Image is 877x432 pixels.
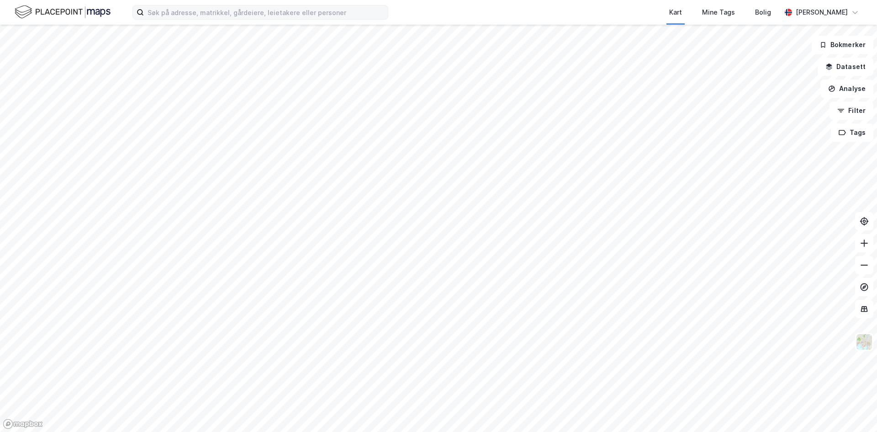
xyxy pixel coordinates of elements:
div: [PERSON_NAME] [796,7,848,18]
div: Mine Tags [702,7,735,18]
iframe: Chat Widget [831,388,877,432]
div: Kart [669,7,682,18]
img: logo.f888ab2527a4732fd821a326f86c7f29.svg [15,4,111,20]
div: Bolig [755,7,771,18]
input: Søk på adresse, matrikkel, gårdeiere, leietakere eller personer [144,5,388,19]
div: Kontrollprogram for chat [831,388,877,432]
